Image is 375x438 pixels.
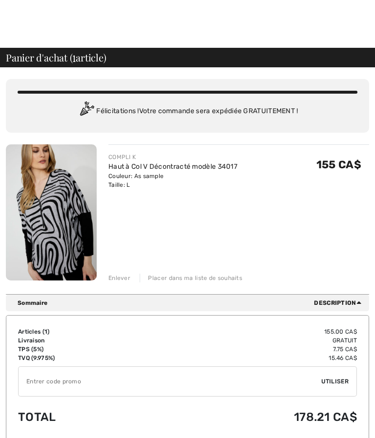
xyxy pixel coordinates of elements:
img: Congratulation2.svg [77,101,96,121]
span: Utiliser [321,377,349,386]
div: Placer dans ma liste de souhaits [140,274,242,282]
input: Code promo [19,367,321,396]
td: 15.46 CA$ [145,354,357,362]
td: 178.21 CA$ [145,400,357,434]
td: TVQ (9.975%) [18,354,145,362]
span: Description [314,299,365,307]
td: TPS (5%) [18,345,145,354]
td: Total [18,400,145,434]
td: 7.75 CA$ [145,345,357,354]
span: 155 CA$ [316,158,361,171]
div: Enlever [108,274,130,282]
div: Couleur: As sample Taille: L [108,172,237,189]
img: Haut à Col V Décontracté modèle 34017 [6,144,97,280]
td: Livraison [18,336,145,345]
a: Haut à Col V Décontracté modèle 34017 [108,162,237,171]
span: 1 [44,328,47,335]
div: Sommaire [18,299,365,307]
div: Félicitations ! Votre commande sera expédiée GRATUITEMENT ! [18,101,357,121]
td: Gratuit [145,336,357,345]
span: 1 [72,50,76,63]
td: Articles ( ) [18,327,145,336]
td: 155.00 CA$ [145,327,357,336]
div: COMPLI K [108,153,237,161]
span: Panier d'achat ( article) [6,53,106,62]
